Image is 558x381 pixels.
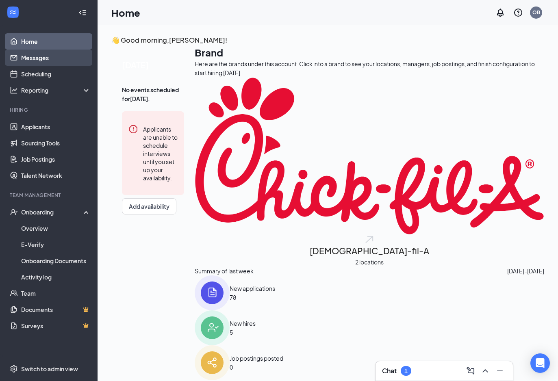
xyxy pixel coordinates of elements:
div: Open Intercom Messenger [530,353,550,373]
svg: Settings [10,365,18,373]
a: E-Verify [21,236,91,253]
button: Minimize [493,364,506,377]
h1: Brand [195,45,544,59]
a: Onboarding Documents [21,253,91,269]
a: DocumentsCrown [21,301,91,318]
a: Sourcing Tools [21,135,91,151]
div: 1 [404,368,408,375]
span: No events scheduled for [DATE] . [122,85,184,103]
svg: ChevronUp [480,366,490,376]
img: icon [195,275,230,310]
a: Job Postings [21,151,91,167]
button: Add availability [122,198,176,214]
div: Reporting [21,86,91,94]
svg: Notifications [495,8,505,17]
svg: Error [128,124,138,134]
a: Home [21,33,91,50]
div: Hiring [10,106,89,113]
span: Summary of last week [195,266,254,275]
h3: Chat [382,366,397,375]
img: open.6027fd2a22e1237b5b06.svg [364,235,375,244]
svg: WorkstreamLogo [9,8,17,16]
svg: Collapse [78,9,87,17]
a: Messages [21,50,91,66]
a: Team [21,285,91,301]
span: 0 [230,363,283,372]
svg: ComposeMessage [466,366,475,376]
a: SurveysCrown [21,318,91,334]
button: ComposeMessage [464,364,477,377]
span: 2 locations [355,258,384,266]
svg: QuestionInfo [513,8,523,17]
h2: [DEMOGRAPHIC_DATA]-fil-A [310,244,429,258]
div: New applications [230,284,275,293]
h3: 👋 Good morning, [PERSON_NAME] ! [111,35,544,45]
div: Here are the brands under this account. Click into a brand to see your locations, managers, job p... [195,59,544,77]
a: Applicants [21,119,91,135]
a: Activity log [21,269,91,285]
div: Onboarding [21,208,84,216]
div: Switch to admin view [21,365,78,373]
span: [DATE] - [DATE] [507,266,544,275]
a: Talent Network [21,167,91,184]
svg: Minimize [495,366,505,376]
div: OB [532,9,540,16]
a: Overview [21,220,91,236]
img: icon [195,310,230,345]
img: Chick-fil-A [195,77,544,235]
span: [DATE] [122,58,184,71]
div: Job postings posted [230,354,283,363]
span: 5 [230,328,256,337]
svg: UserCheck [10,208,18,216]
h1: Home [111,6,140,19]
button: ChevronUp [479,364,492,377]
div: Applicants are unable to schedule interviews until you set up your availability. [143,124,178,182]
div: New hires [230,319,256,328]
div: Team Management [10,192,89,199]
img: icon [195,345,230,380]
svg: Analysis [10,86,18,94]
a: Scheduling [21,66,91,82]
span: 78 [230,293,275,302]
